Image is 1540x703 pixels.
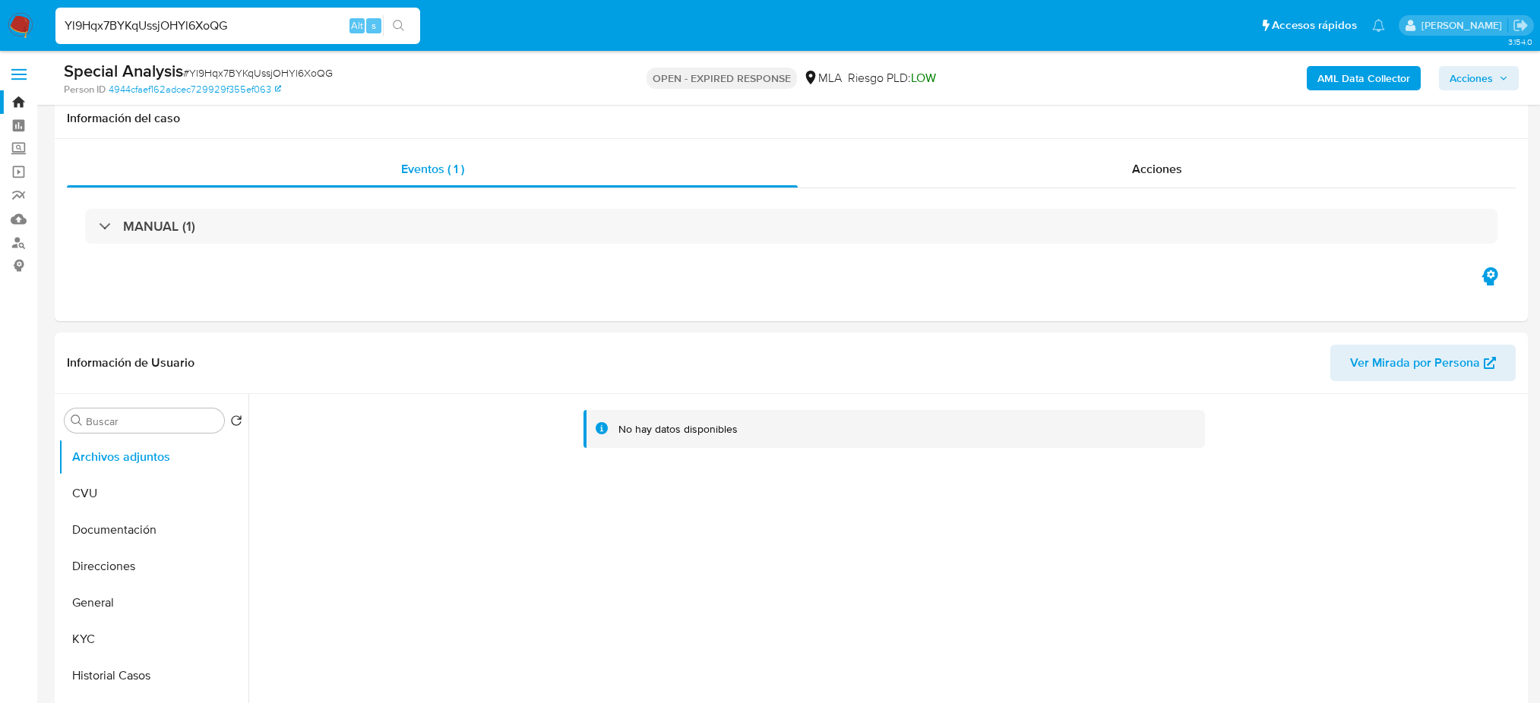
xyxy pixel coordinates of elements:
a: 4944cfaef162adcec729929f355ef063 [109,83,281,96]
button: General [59,585,248,621]
p: OPEN - EXPIRED RESPONSE [647,68,797,89]
button: search-icon [383,15,414,36]
b: AML Data Collector [1317,66,1410,90]
button: Documentación [59,512,248,548]
span: Ver Mirada por Persona [1350,345,1480,381]
h1: Información de Usuario [67,355,194,370]
button: Historial Casos [59,657,248,694]
button: CVU [59,475,248,512]
button: KYC [59,621,248,657]
h3: MANUAL (1) [123,218,195,235]
button: AML Data Collector [1307,66,1421,90]
button: Archivos adjuntos [59,439,248,475]
span: Riesgo PLD: [848,70,936,87]
p: abril.medzovich@mercadolibre.com [1421,18,1507,33]
a: Salir [1513,17,1529,33]
span: # Yl9Hqx7BYKqUssjOHYl6XoQG [183,65,333,80]
span: LOW [911,69,936,87]
div: MLA [803,70,842,87]
button: Volver al orden por defecto [230,415,242,431]
input: Buscar [86,415,218,428]
span: Acciones [1132,160,1182,178]
span: Acciones [1450,66,1493,90]
div: No hay datos disponibles [618,422,738,437]
a: Notificaciones [1372,19,1385,32]
b: Person ID [64,83,106,96]
h1: Información del caso [67,111,1516,126]
span: s [372,18,376,33]
span: Alt [351,18,363,33]
b: Special Analysis [64,58,183,83]
div: MANUAL (1) [85,209,1497,244]
span: Eventos ( 1 ) [401,160,464,178]
input: Buscar usuario o caso... [55,16,420,36]
span: Accesos rápidos [1272,17,1357,33]
button: Buscar [71,415,83,427]
button: Ver Mirada por Persona [1330,345,1516,381]
button: Acciones [1439,66,1519,90]
button: Direcciones [59,548,248,585]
